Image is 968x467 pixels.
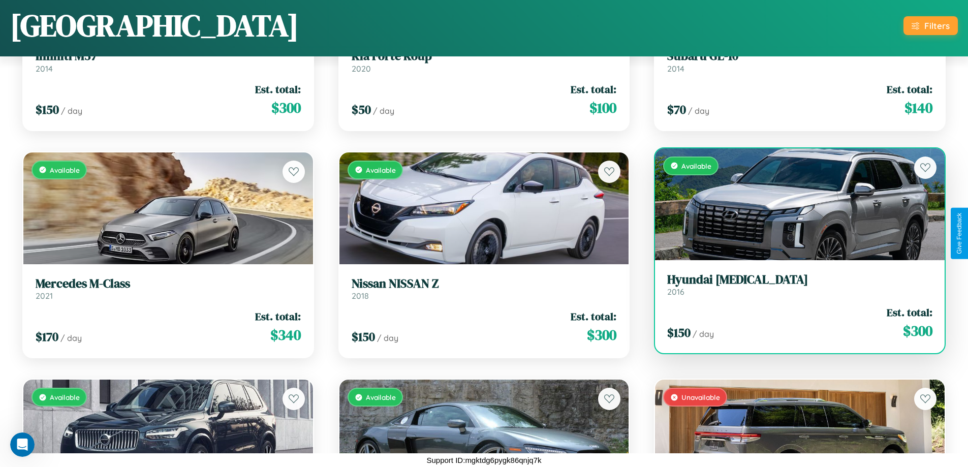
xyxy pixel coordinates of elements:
[352,49,617,64] h3: Kia Forte Koup
[36,328,58,345] span: $ 170
[352,328,375,345] span: $ 150
[366,393,396,401] span: Available
[904,98,932,118] span: $ 140
[693,329,714,339] span: / day
[352,49,617,74] a: Kia Forte Koup2020
[887,82,932,97] span: Est. total:
[36,49,301,74] a: Infiniti M372014
[60,333,82,343] span: / day
[667,49,932,64] h3: Subaru GL-10
[61,106,82,116] span: / day
[10,5,299,46] h1: [GEOGRAPHIC_DATA]
[667,49,932,74] a: Subaru GL-102014
[36,291,53,301] span: 2021
[667,324,691,341] span: $ 150
[36,64,53,74] span: 2014
[667,287,684,297] span: 2016
[587,325,616,345] span: $ 300
[36,276,301,301] a: Mercedes M-Class2021
[373,106,394,116] span: / day
[903,16,958,35] button: Filters
[681,162,711,170] span: Available
[903,321,932,341] span: $ 300
[427,453,542,467] p: Support ID: mgktdg6pygk86qnjq7k
[255,82,301,97] span: Est. total:
[36,276,301,291] h3: Mercedes M-Class
[10,432,35,457] iframe: Intercom live chat
[924,20,950,31] div: Filters
[50,166,80,174] span: Available
[887,305,932,320] span: Est. total:
[352,276,617,301] a: Nissan NISSAN Z2018
[667,64,684,74] span: 2014
[36,49,301,64] h3: Infiniti M37
[352,276,617,291] h3: Nissan NISSAN Z
[956,213,963,254] div: Give Feedback
[681,393,720,401] span: Unavailable
[352,291,369,301] span: 2018
[271,98,301,118] span: $ 300
[667,101,686,118] span: $ 70
[50,393,80,401] span: Available
[688,106,709,116] span: / day
[352,64,371,74] span: 2020
[377,333,398,343] span: / day
[255,309,301,324] span: Est. total:
[589,98,616,118] span: $ 100
[571,82,616,97] span: Est. total:
[366,166,396,174] span: Available
[352,101,371,118] span: $ 50
[667,272,932,297] a: Hyundai [MEDICAL_DATA]2016
[571,309,616,324] span: Est. total:
[270,325,301,345] span: $ 340
[36,101,59,118] span: $ 150
[667,272,932,287] h3: Hyundai [MEDICAL_DATA]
